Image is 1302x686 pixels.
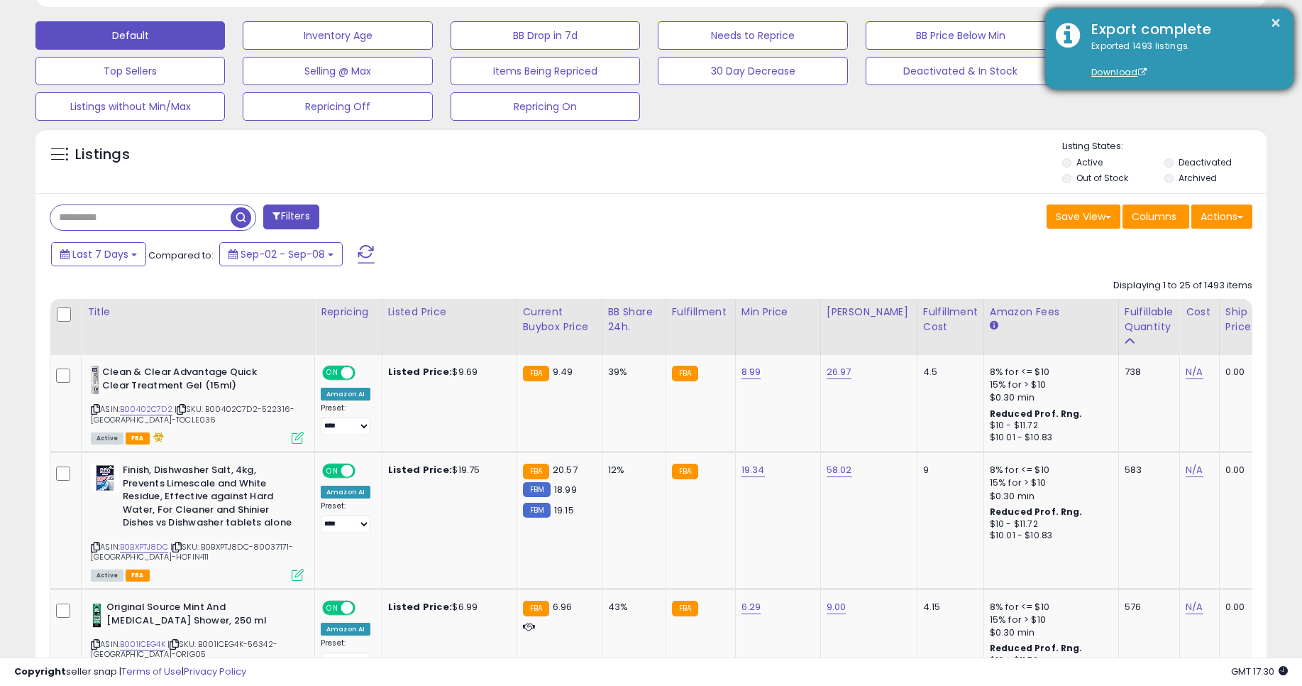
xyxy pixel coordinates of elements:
[91,570,123,582] span: All listings currently available for purchase on Amazon
[658,21,847,50] button: Needs to Reprice
[35,92,225,121] button: Listings without Min/Max
[741,365,761,379] a: 8.99
[1179,156,1232,168] label: Deactivated
[388,366,506,379] div: $9.69
[91,601,304,677] div: ASIN:
[672,464,698,479] small: FBA
[1225,601,1249,614] div: 0.00
[827,305,911,320] div: [PERSON_NAME]
[324,602,341,614] span: ON
[353,602,376,614] span: OFF
[353,465,376,477] span: OFF
[866,21,1055,50] button: BB Price Below Min
[451,92,640,121] button: Repricing On
[990,601,1108,614] div: 8% for <= $10
[608,305,660,334] div: BB Share 24h.
[324,465,341,477] span: ON
[1081,19,1283,40] div: Export complete
[990,432,1108,444] div: $10.01 - $10.83
[321,623,370,636] div: Amazon AI
[608,601,655,614] div: 43%
[91,366,99,394] img: 31NRYtQS-HL._SL40_.jpg
[1047,205,1120,229] button: Save View
[1132,209,1176,224] span: Columns
[923,305,978,334] div: Fulfillment Cost
[388,601,506,614] div: $6.99
[523,366,549,381] small: FBA
[523,464,549,479] small: FBA
[388,464,506,477] div: $19.75
[91,464,119,492] img: 41lBnxxjcdL._SL40_.jpg
[990,420,1108,432] div: $10 - $11.72
[1231,665,1288,678] span: 2025-09-16 17:30 GMT
[184,665,246,678] a: Privacy Policy
[1225,366,1249,379] div: 0.00
[241,247,325,261] span: Sep-02 - Sep-08
[1225,305,1254,334] div: Ship Price
[990,642,1083,654] b: Reduced Prof. Rng.
[91,403,294,425] span: | SKU: B00402C7D2-522316-[GEOGRAPHIC_DATA]-TOCLE036
[321,638,371,670] div: Preset:
[990,490,1108,503] div: $0.30 min
[102,366,275,396] b: Clean & Clear Advantage Quick Clear Treatment Gel (15ml)
[1076,156,1103,168] label: Active
[87,305,309,320] div: Title
[451,21,640,50] button: BB Drop in 7d
[1186,463,1203,477] a: N/A
[990,464,1108,477] div: 8% for <= $10
[150,432,165,442] i: hazardous material
[1191,205,1252,229] button: Actions
[126,570,150,582] span: FBA
[672,305,729,320] div: Fulfillment
[990,320,998,332] small: Amazon Fees.
[553,463,578,477] span: 20.57
[14,665,66,678] strong: Copyright
[243,21,432,50] button: Inventory Age
[990,408,1083,420] b: Reduced Prof. Rng.
[121,665,182,678] a: Terms of Use
[741,305,815,320] div: Min Price
[741,600,761,614] a: 6.29
[388,365,453,379] b: Listed Price:
[923,464,973,477] div: 9
[1186,365,1203,379] a: N/A
[553,600,573,614] span: 6.96
[91,638,277,660] span: | SKU: B001ICEG4K-56342-[GEOGRAPHIC_DATA]-ORIG05
[120,638,165,650] a: B001ICEG4K
[672,366,698,381] small: FBA
[1062,140,1267,153] p: Listing States:
[263,205,319,229] button: Filters
[321,501,371,533] div: Preset:
[91,601,103,629] img: 41XVOqdLysL._SL40_.jpg
[321,403,371,435] div: Preset:
[321,486,370,499] div: Amazon AI
[523,601,549,616] small: FBA
[672,601,698,616] small: FBA
[243,92,432,121] button: Repricing Off
[990,614,1108,626] div: 15% for > $10
[554,483,577,496] span: 18.99
[1125,366,1169,379] div: 738
[123,464,295,533] b: Finish, Dishwasher Salt, 4kg, Prevents Limescale and White Residue, Effective against Hard Water,...
[1125,601,1169,614] div: 576
[866,57,1055,85] button: Deactivated & In Stock
[1179,172,1217,184] label: Archived
[990,477,1108,489] div: 15% for > $10
[608,464,655,477] div: 12%
[1270,14,1281,32] button: ×
[1225,464,1249,477] div: 0.00
[1125,305,1174,334] div: Fulfillable Quantity
[148,249,214,262] span: Compared to:
[1091,66,1147,78] a: Download
[106,601,279,631] b: Original Source Mint And [MEDICAL_DATA] Shower, 250 ml
[990,506,1083,518] b: Reduced Prof. Rng.
[990,366,1108,379] div: 8% for <= $10
[990,391,1108,404] div: $0.30 min
[554,503,574,517] span: 19.15
[91,366,304,442] div: ASIN:
[1113,279,1252,293] div: Displaying 1 to 25 of 1493 items
[523,482,551,497] small: FBM
[923,601,973,614] div: 4.15
[990,518,1108,530] div: $10 - $11.72
[1125,464,1169,477] div: 583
